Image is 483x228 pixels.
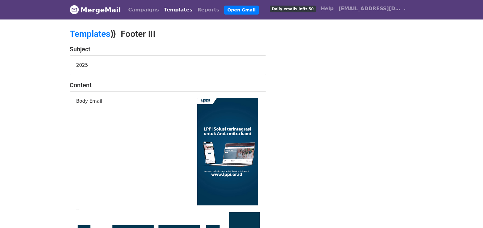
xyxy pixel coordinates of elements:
[161,4,195,16] a: Templates
[70,56,266,75] div: 2025
[70,5,79,14] img: MergeMail logo
[267,2,318,15] a: Daily emails left: 50
[195,4,222,16] a: Reports
[70,29,110,39] a: Templates
[336,2,408,17] a: [EMAIL_ADDRESS][DOMAIN_NAME]
[76,98,197,205] td: Body Email
[270,6,316,12] span: Daily emails left: 50
[197,98,258,205] img: Banner%20Solusi%20Integrasi.gif
[318,2,336,15] a: Help
[70,3,121,16] a: MergeMail
[70,45,266,53] h4: Subject
[338,5,400,12] span: [EMAIL_ADDRESS][DOMAIN_NAME]
[76,206,80,212] span: --
[70,29,296,39] h2: ⟫ Footer III
[70,81,266,89] h4: Content
[224,6,259,15] a: Open Gmail
[126,4,161,16] a: Campaigns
